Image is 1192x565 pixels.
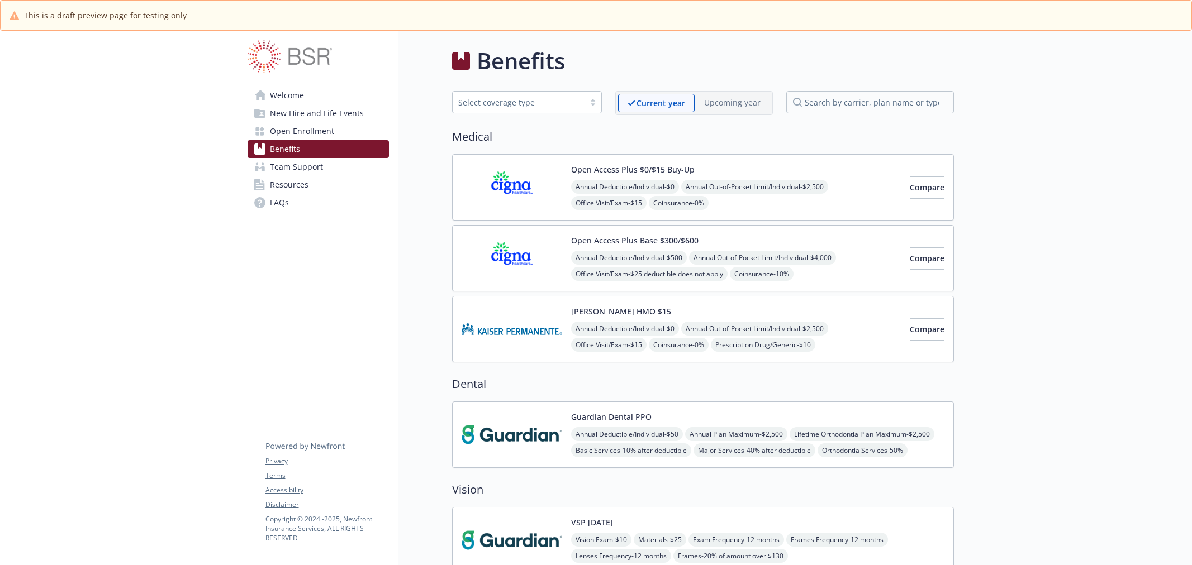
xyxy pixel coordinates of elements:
button: Open Access Plus $0/$15 Buy-Up [571,164,695,175]
span: Compare [910,253,944,264]
a: Open Enrollment [248,122,389,140]
span: Annual Deductible/Individual - $0 [571,322,679,336]
h1: Benefits [477,44,565,78]
h2: Medical [452,128,954,145]
a: Accessibility [265,485,388,495]
span: Annual Out-of-Pocket Limit/Individual - $2,500 [681,322,828,336]
span: Annual Deductible/Individual - $50 [571,427,683,441]
span: Coinsurance - 0% [649,338,709,352]
a: Terms [265,471,388,481]
span: Lifetime Orthodontia Plan Maximum - $2,500 [790,427,934,441]
span: Resources [270,176,308,194]
a: Team Support [248,158,389,176]
span: Annual Out-of-Pocket Limit/Individual - $2,500 [681,180,828,194]
span: Vision Exam - $10 [571,533,631,547]
h2: Dental [452,376,954,392]
button: Compare [910,247,944,270]
span: Exam Frequency - 12 months [688,533,784,547]
span: Office Visit/Exam - $15 [571,338,647,352]
span: Materials - $25 [634,533,686,547]
span: FAQs [270,194,289,212]
span: This is a draft preview page for testing only [24,9,187,21]
span: Compare [910,324,944,334]
span: New Hire and Life Events [270,104,364,122]
span: Team Support [270,158,323,176]
img: CIGNA carrier logo [462,164,562,211]
img: CIGNA carrier logo [462,234,562,282]
span: Major Services - 40% after deductible [694,443,815,457]
span: Lenses Frequency - 12 months [571,549,671,563]
span: Annual Deductible/Individual - $0 [571,180,679,194]
a: Disclaimer [265,500,388,510]
input: search by carrier, plan name or type [786,91,954,113]
a: Benefits [248,140,389,158]
img: Guardian carrier logo [462,516,562,564]
p: Current year [637,97,685,109]
a: New Hire and Life Events [248,104,389,122]
span: Open Enrollment [270,122,334,140]
a: Privacy [265,456,388,466]
span: Basic Services - 10% after deductible [571,443,691,457]
span: Annual Deductible/Individual - $500 [571,251,687,265]
a: Resources [248,176,389,194]
span: Frames - 20% of amount over $130 [673,549,788,563]
a: Welcome [248,87,389,104]
h2: Vision [452,481,954,498]
img: Kaiser Permanente Insurance Company carrier logo [462,305,562,353]
span: Office Visit/Exam - $15 [571,196,647,210]
div: Select coverage type [458,97,579,108]
p: Copyright © 2024 - 2025 , Newfront Insurance Services, ALL RIGHTS RESERVED [265,514,388,543]
span: Office Visit/Exam - $25 deductible does not apply [571,267,728,281]
p: Upcoming year [704,97,761,108]
button: VSP [DATE] [571,516,613,528]
span: Orthodontia Services - 50% [818,443,908,457]
img: Guardian carrier logo [462,411,562,458]
button: [PERSON_NAME] HMO $15 [571,305,671,317]
span: Coinsurance - 10% [730,267,794,281]
span: Prescription Drug/Generic - $10 [711,338,815,352]
span: Frames Frequency - 12 months [786,533,888,547]
span: Annual Out-of-Pocket Limit/Individual - $4,000 [689,251,836,265]
span: Coinsurance - 0% [649,196,709,210]
span: Upcoming year [695,94,770,112]
button: Compare [910,318,944,341]
span: Welcome [270,87,304,104]
button: Open Access Plus Base $300/$600 [571,234,699,246]
a: FAQs [248,194,389,212]
span: Benefits [270,140,300,158]
span: Annual Plan Maximum - $2,500 [685,427,787,441]
span: Compare [910,182,944,193]
button: Guardian Dental PPO [571,411,652,423]
button: Compare [910,176,944,199]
